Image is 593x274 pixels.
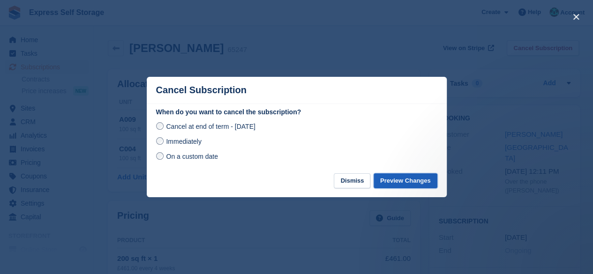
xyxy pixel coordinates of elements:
input: On a custom date [156,152,164,160]
button: close [569,9,584,24]
button: Dismiss [334,173,370,189]
input: Immediately [156,137,164,145]
p: Cancel Subscription [156,85,247,96]
span: Immediately [166,138,201,145]
label: When do you want to cancel the subscription? [156,107,437,117]
input: Cancel at end of term - [DATE] [156,122,164,130]
span: On a custom date [166,153,218,160]
button: Preview Changes [374,173,437,189]
span: Cancel at end of term - [DATE] [166,123,255,130]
